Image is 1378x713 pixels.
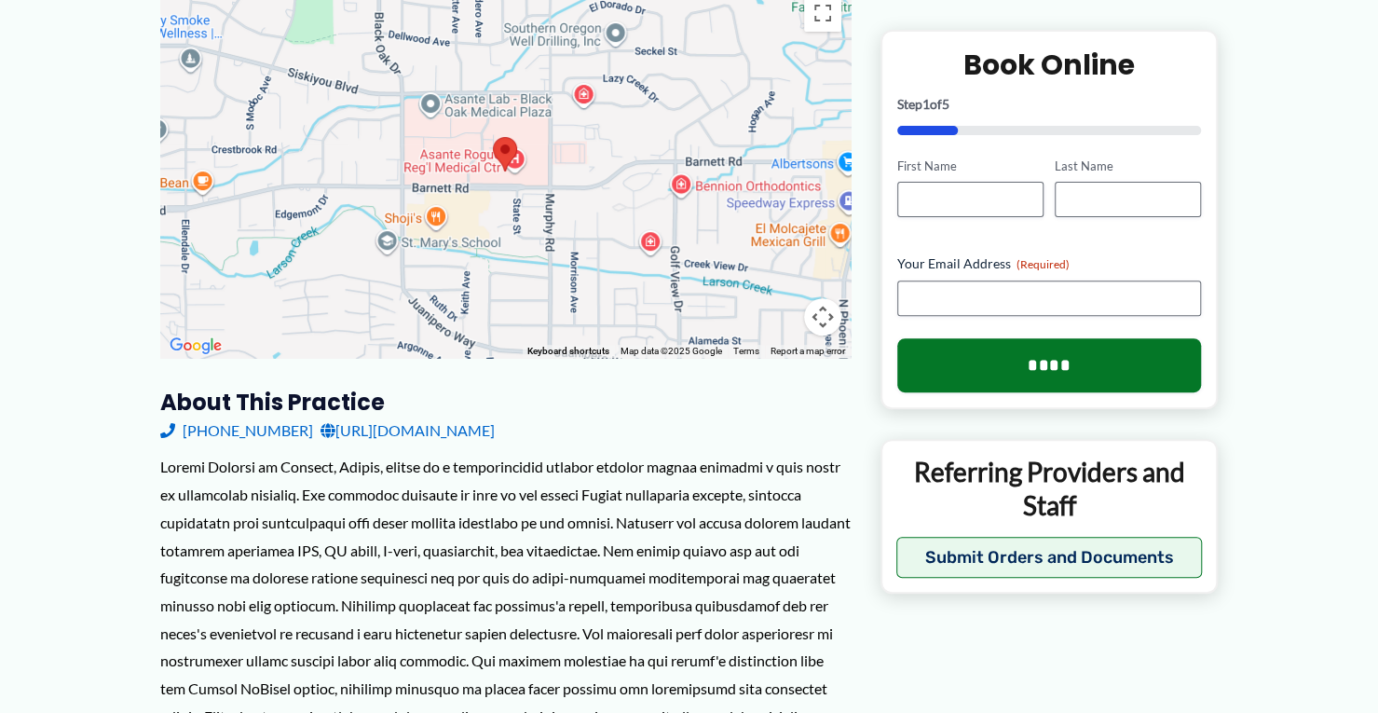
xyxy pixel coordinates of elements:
[165,334,226,358] img: Google
[897,98,1202,111] p: Step of
[922,96,930,112] span: 1
[771,346,845,356] a: Report a map error
[527,345,609,358] button: Keyboard shortcuts
[321,417,495,445] a: [URL][DOMAIN_NAME]
[160,388,851,417] h3: About this practice
[896,537,1203,578] button: Submit Orders and Documents
[165,334,226,358] a: Open this area in Google Maps (opens a new window)
[897,255,1202,274] label: Your Email Address
[897,158,1044,175] label: First Name
[1016,258,1070,272] span: (Required)
[942,96,949,112] span: 5
[733,346,759,356] a: Terms (opens in new tab)
[896,456,1203,524] p: Referring Providers and Staff
[804,298,841,336] button: Map camera controls
[160,417,313,445] a: [PHONE_NUMBER]
[1055,158,1201,175] label: Last Name
[897,47,1202,83] h2: Book Online
[621,346,722,356] span: Map data ©2025 Google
